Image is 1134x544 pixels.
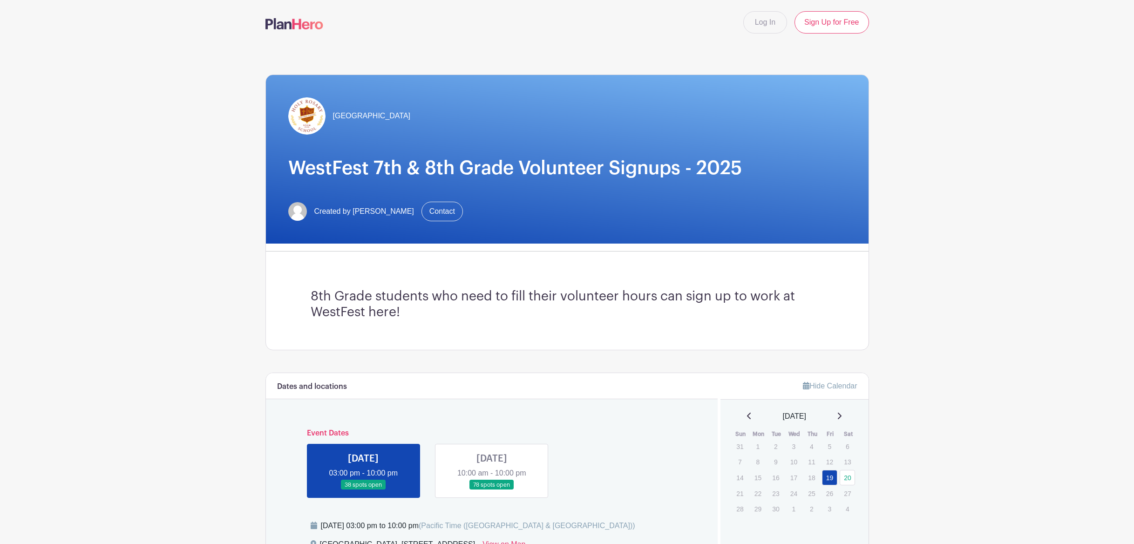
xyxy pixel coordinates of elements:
[786,470,801,485] p: 17
[804,502,819,516] p: 2
[804,470,819,485] p: 18
[822,429,840,439] th: Fri
[822,455,837,469] p: 12
[840,470,855,485] a: 20
[299,429,685,438] h6: Event Dates
[419,522,635,530] span: (Pacific Time ([GEOGRAPHIC_DATA] & [GEOGRAPHIC_DATA]))
[840,502,855,516] p: 4
[786,429,804,439] th: Wed
[804,455,819,469] p: 11
[743,11,787,34] a: Log In
[768,502,783,516] p: 30
[768,470,783,485] p: 16
[750,486,766,501] p: 22
[311,289,824,320] h3: 8th Grade students who need to fill their volunteer hours can sign up to work at WestFest here!
[804,439,819,454] p: 4
[768,439,783,454] p: 2
[732,429,750,439] th: Sun
[768,455,783,469] p: 9
[783,411,806,422] span: [DATE]
[750,502,766,516] p: 29
[333,110,411,122] span: [GEOGRAPHIC_DATA]
[421,202,463,221] a: Contact
[822,439,837,454] p: 5
[750,439,766,454] p: 1
[840,486,855,501] p: 27
[768,486,783,501] p: 23
[822,470,837,485] a: 19
[804,486,819,501] p: 25
[732,455,747,469] p: 7
[786,439,801,454] p: 3
[786,502,801,516] p: 1
[803,382,857,390] a: Hide Calendar
[732,439,747,454] p: 31
[277,382,347,391] h6: Dates and locations
[288,202,307,221] img: default-ce2991bfa6775e67f084385cd625a349d9dcbb7a52a09fb2fda1e96e2d18dcdb.png
[321,520,635,531] div: [DATE] 03:00 pm to 10:00 pm
[786,486,801,501] p: 24
[803,429,822,439] th: Thu
[750,455,766,469] p: 8
[794,11,869,34] a: Sign Up for Free
[288,157,846,179] h1: WestFest 7th & 8th Grade Volunteer Signups - 2025
[840,455,855,469] p: 13
[732,502,747,516] p: 28
[786,455,801,469] p: 10
[750,429,768,439] th: Mon
[750,470,766,485] p: 15
[288,97,326,135] img: hr-logo-circle.png
[822,486,837,501] p: 26
[314,206,414,217] span: Created by [PERSON_NAME]
[839,429,857,439] th: Sat
[767,429,786,439] th: Tue
[840,439,855,454] p: 6
[732,486,747,501] p: 21
[822,502,837,516] p: 3
[265,18,323,29] img: logo-507f7623f17ff9eddc593b1ce0a138ce2505c220e1c5a4e2b4648c50719b7d32.svg
[732,470,747,485] p: 14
